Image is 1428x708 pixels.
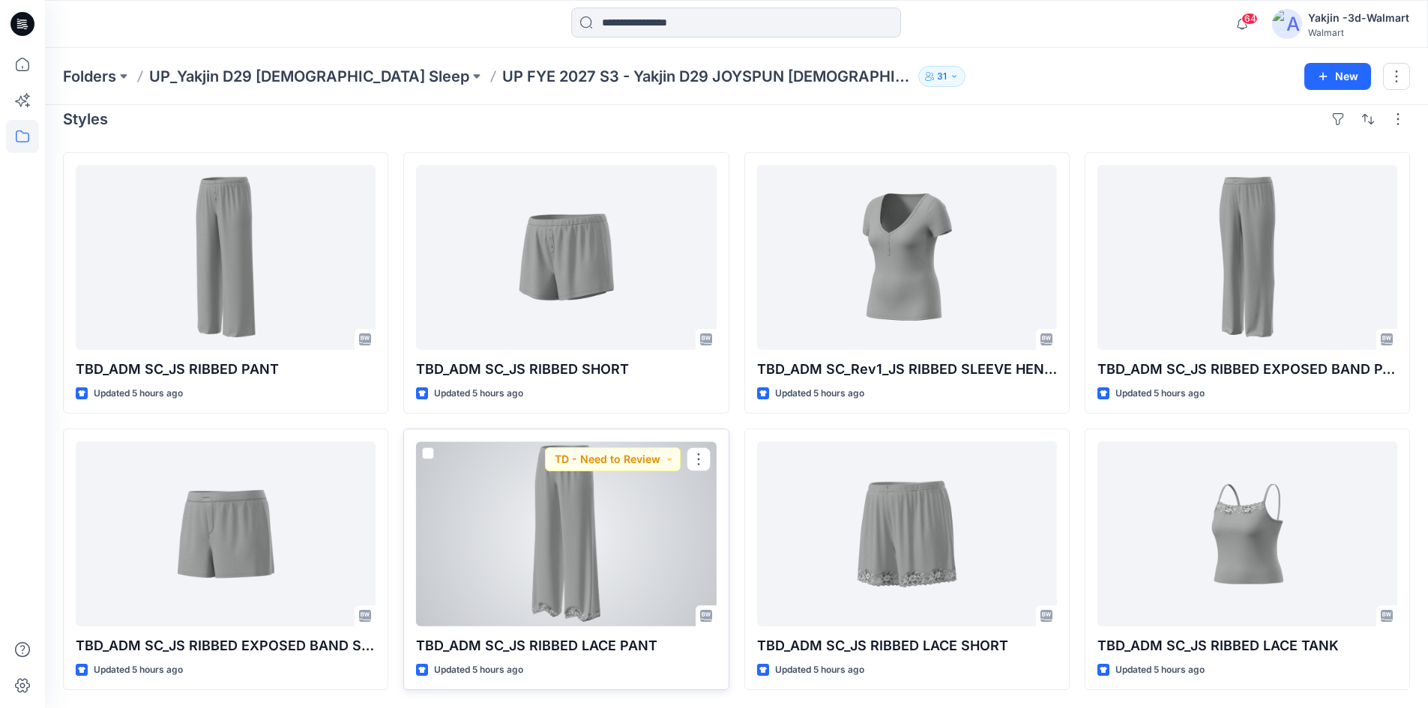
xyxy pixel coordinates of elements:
p: Updated 5 hours ago [434,386,523,402]
a: TBD_ADM SC_JS RIBBED LACE TANK [1097,441,1397,626]
button: New [1304,63,1371,90]
a: TBD_ADM SC_JS RIBBED EXPOSED BAND SHORT [76,441,376,626]
p: TBD_ADM SC_JS RIBBED SHORT [416,359,716,380]
a: TBD_ADM SC_JS RIBBED LACE PANT [416,441,716,626]
h4: Styles [63,110,108,128]
a: TBD_ADM SC_Rev1_JS RIBBED SLEEVE HENLEY TOP [757,165,1057,350]
p: Updated 5 hours ago [775,386,864,402]
p: TBD_ADM SC_JS RIBBED LACE TANK [1097,635,1397,656]
p: Updated 5 hours ago [94,662,183,678]
p: UP FYE 2027 S3 - Yakjin D29 JOYSPUN [DEMOGRAPHIC_DATA] Sleepwear [502,66,912,87]
a: TBD_ADM SC_JS RIBBED SHORT [416,165,716,350]
p: TBD_ADM SC_JS RIBBED EXPOSED BAND SHORT [76,635,376,656]
p: TBD_ADM SC_JS RIBBED PANT [76,359,376,380]
a: UP_Yakjin D29 [DEMOGRAPHIC_DATA] Sleep [149,66,469,87]
p: Updated 5 hours ago [1115,662,1205,678]
span: 64 [1241,13,1258,25]
p: Updated 5 hours ago [1115,386,1205,402]
div: Walmart [1308,27,1409,38]
a: TBD_ADM SC_JS RIBBED LACE SHORT [757,441,1057,626]
p: TBD_ADM SC_Rev1_JS RIBBED SLEEVE HENLEY TOP [757,359,1057,380]
p: 31 [937,68,947,85]
p: TBD_ADM SC_JS RIBBED LACE SHORT [757,635,1057,656]
p: Updated 5 hours ago [434,662,523,678]
div: Yakjin -3d-Walmart [1308,9,1409,27]
a: TBD_ADM SC_JS RIBBED EXPOSED BAND PANT [1097,165,1397,350]
button: 31 [918,66,965,87]
p: Updated 5 hours ago [94,386,183,402]
p: Updated 5 hours ago [775,662,864,678]
a: TBD_ADM SC_JS RIBBED PANT [76,165,376,350]
a: Folders [63,66,116,87]
p: TBD_ADM SC_JS RIBBED LACE PANT [416,635,716,656]
img: avatar [1272,9,1302,39]
p: TBD_ADM SC_JS RIBBED EXPOSED BAND PANT [1097,359,1397,380]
